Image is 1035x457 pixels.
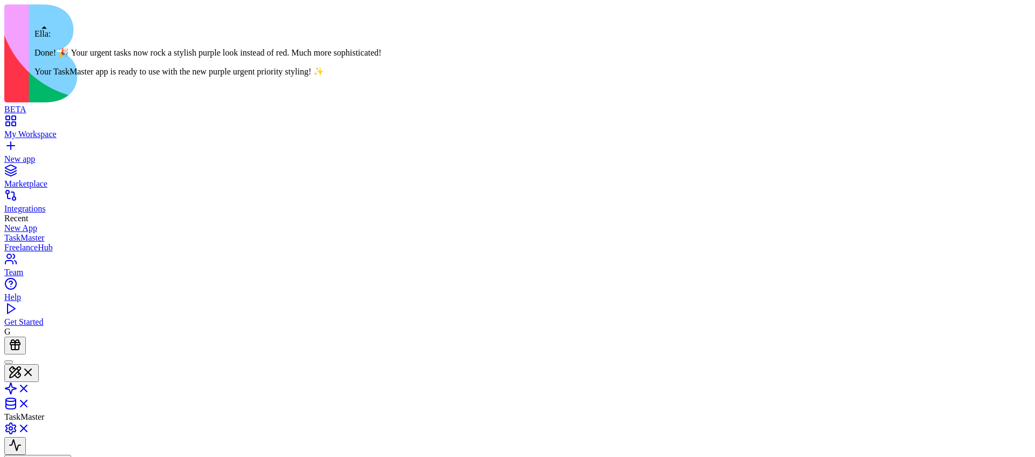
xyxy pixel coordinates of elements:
[4,223,1031,233] a: New App
[4,105,1031,114] div: BETA
[4,258,1031,277] a: Team
[4,154,1031,164] div: New app
[4,145,1031,164] a: New app
[4,179,1031,189] div: Marketplace
[4,233,1031,243] a: TaskMaster
[4,283,1031,302] a: Help
[4,308,1031,327] a: Get Started
[4,412,44,421] span: TaskMaster
[34,29,51,38] span: Ella:
[4,4,438,103] img: logo
[4,292,1031,302] div: Help
[4,268,1031,277] div: Team
[34,66,382,77] p: Your TaskMaster app is ready to use with the new purple urgent priority styling! ✨
[4,214,28,223] span: Recent
[4,194,1031,214] a: Integrations
[34,47,382,58] p: Done! 🎉 Your urgent tasks now rock a stylish purple look instead of red. Much more sophisticated!
[4,95,1031,114] a: BETA
[4,327,11,336] span: G
[4,317,1031,327] div: Get Started
[4,120,1031,139] a: My Workspace
[4,169,1031,189] a: Marketplace
[4,243,1031,253] a: FreelanceHub
[4,129,1031,139] div: My Workspace
[4,204,1031,214] div: Integrations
